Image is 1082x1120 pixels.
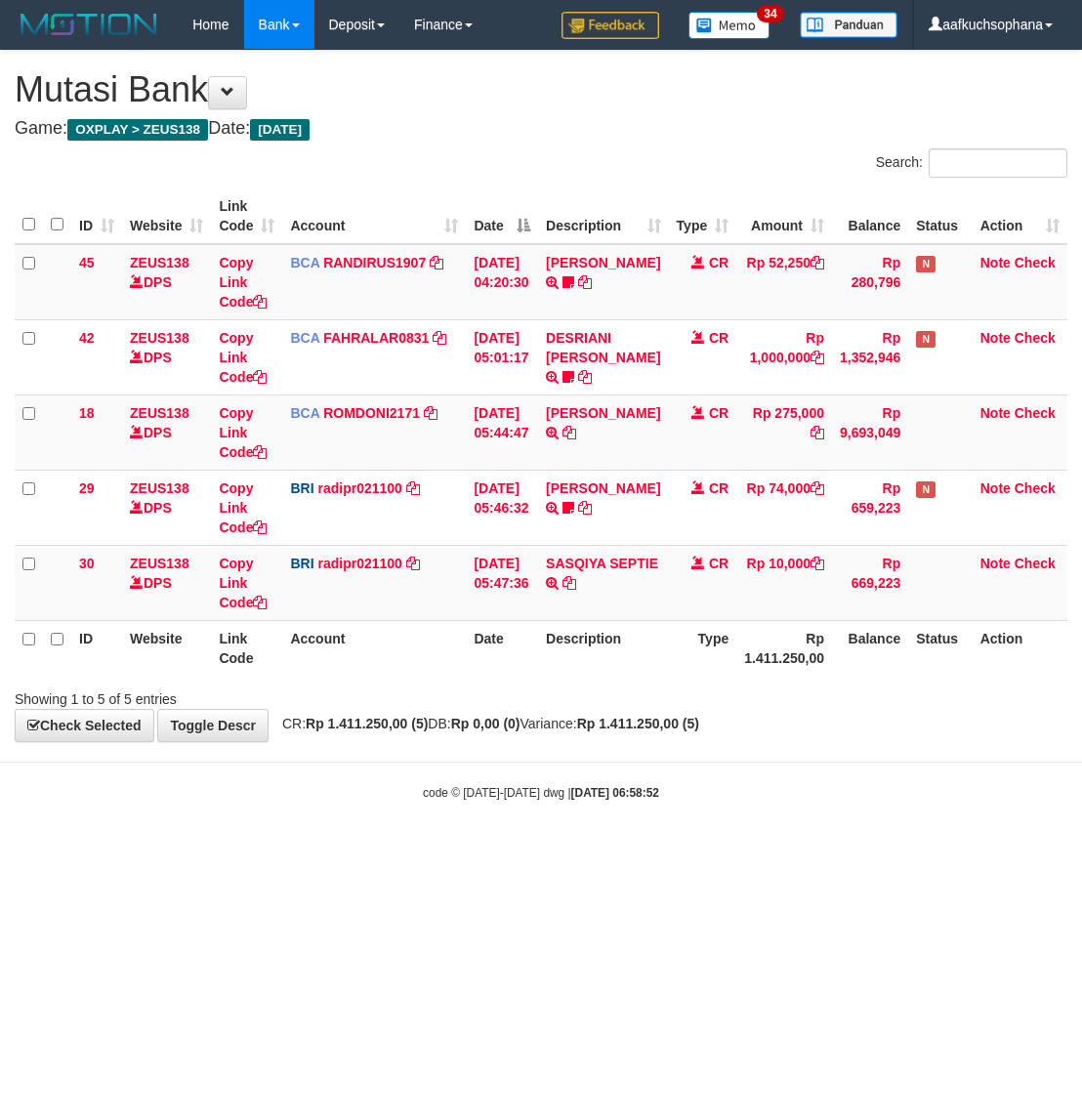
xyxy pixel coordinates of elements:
[811,350,824,365] a: Copy Rp 1,000,000 to clipboard
[219,556,267,610] a: Copy Link Code
[79,405,95,421] span: 18
[219,330,267,385] a: Copy Link Code
[832,394,908,470] td: Rp 9,693,049
[811,556,824,571] a: Copy Rp 10,000 to clipboard
[736,394,832,470] td: Rp 275,000
[290,556,313,571] span: BRI
[736,620,832,676] th: Rp 1.411.250,00
[15,682,437,709] div: Showing 1 to 5 of 5 entries
[546,480,660,496] a: [PERSON_NAME]
[423,786,659,800] small: code © [DATE]-[DATE] dwg |
[546,330,660,365] a: DESRIANI [PERSON_NAME]
[709,480,728,496] span: CR
[578,500,592,516] a: Copy STEVANO FERNAN to clipboard
[916,256,936,272] span: Has Note
[282,620,466,676] th: Account
[562,12,659,39] img: Feedback.jpg
[282,188,466,244] th: Account: activate to sort column ascending
[973,620,1067,676] th: Action
[466,620,538,676] th: Date
[250,119,310,141] span: [DATE]
[317,556,401,571] a: radipr021100
[290,255,319,270] span: BCA
[1015,480,1056,496] a: Check
[736,545,832,620] td: Rp 10,000
[130,330,189,346] a: ZEUS138
[709,556,728,571] span: CR
[669,188,737,244] th: Type: activate to sort column ascending
[406,556,420,571] a: Copy radipr021100 to clipboard
[15,70,1067,109] h1: Mutasi Bank
[211,620,282,676] th: Link Code
[980,255,1011,270] a: Note
[15,119,1067,139] h4: Game: Date:
[908,620,972,676] th: Status
[546,255,660,270] a: [PERSON_NAME]
[578,274,592,290] a: Copy TENNY SETIAWAN to clipboard
[122,244,211,320] td: DPS
[323,255,426,270] a: RANDIRUS1907
[466,188,538,244] th: Date: activate to sort column descending
[562,425,576,440] a: Copy MUHAMMAD IQB to clipboard
[832,188,908,244] th: Balance
[916,481,936,498] span: Has Note
[15,10,163,39] img: MOTION_logo.png
[433,330,446,346] a: Copy FAHRALAR0831 to clipboard
[736,244,832,320] td: Rp 52,250
[67,119,208,141] span: OXPLAY > ZEUS138
[562,575,576,591] a: Copy SASQIYA SEPTIE to clipboard
[577,716,699,731] strong: Rp 1.411.250,00 (5)
[709,255,728,270] span: CR
[466,394,538,470] td: [DATE] 05:44:47
[466,470,538,545] td: [DATE] 05:46:32
[466,244,538,320] td: [DATE] 04:20:30
[79,330,95,346] span: 42
[916,331,936,348] span: Has Note
[1015,255,1056,270] a: Check
[130,556,189,571] a: ZEUS138
[571,786,659,800] strong: [DATE] 06:58:52
[832,620,908,676] th: Balance
[317,480,401,496] a: radipr021100
[71,620,122,676] th: ID
[466,545,538,620] td: [DATE] 05:47:36
[290,480,313,496] span: BRI
[669,620,737,676] th: Type
[538,188,668,244] th: Description: activate to sort column ascending
[1015,556,1056,571] a: Check
[272,716,699,731] span: CR: DB: Variance:
[929,148,1067,178] input: Search:
[800,12,897,38] img: panduan.png
[876,148,1067,178] label: Search:
[709,405,728,421] span: CR
[832,319,908,394] td: Rp 1,352,946
[71,188,122,244] th: ID: activate to sort column ascending
[130,480,189,496] a: ZEUS138
[430,255,443,270] a: Copy RANDIRUS1907 to clipboard
[219,480,267,535] a: Copy Link Code
[757,5,783,22] span: 34
[538,620,668,676] th: Description
[980,556,1011,571] a: Note
[122,319,211,394] td: DPS
[79,480,95,496] span: 29
[290,405,319,421] span: BCA
[466,319,538,394] td: [DATE] 05:01:17
[709,330,728,346] span: CR
[323,405,420,421] a: ROMDONI2171
[130,255,189,270] a: ZEUS138
[1015,330,1056,346] a: Check
[736,319,832,394] td: Rp 1,000,000
[546,405,660,421] a: [PERSON_NAME]
[908,188,972,244] th: Status
[980,330,1011,346] a: Note
[122,470,211,545] td: DPS
[578,369,592,385] a: Copy DESRIANI NATALIS T to clipboard
[832,244,908,320] td: Rp 280,796
[79,255,95,270] span: 45
[15,709,154,742] a: Check Selected
[130,405,189,421] a: ZEUS138
[832,470,908,545] td: Rp 659,223
[122,188,211,244] th: Website: activate to sort column ascending
[122,620,211,676] th: Website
